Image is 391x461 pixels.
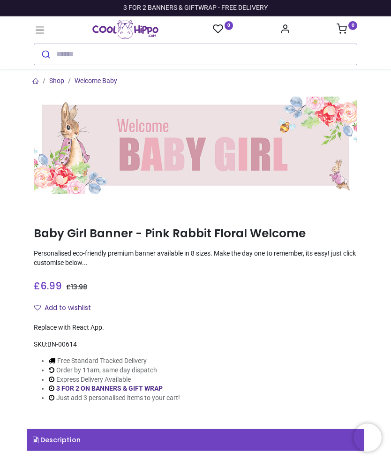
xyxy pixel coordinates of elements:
[34,226,357,242] h1: Baby Girl Banner - Pink Rabbit Floral Welcome
[34,304,41,311] i: Add to wishlist
[337,26,357,34] a: 0
[56,385,163,392] a: 3 FOR 2 ON BANNERS & GIFT WRAP
[348,21,357,30] sup: 0
[280,26,290,34] a: Account Info
[40,279,62,293] span: 6.99
[66,282,87,292] span: £
[49,393,180,403] li: Just add 3 personalised items to your cart!
[34,279,62,293] span: £
[75,77,117,84] a: Welcome Baby
[34,323,357,333] div: Replace with React App.
[34,97,357,194] img: Baby Girl Banner - Pink Rabbit Floral Welcome
[92,20,158,39] a: Logo of Cool Hippo
[92,20,158,39] img: Cool Hippo
[49,356,180,366] li: Free Standard Tracked Delivery
[27,429,364,451] a: Description
[34,249,357,267] p: Personalised eco-friendly premium banner available in 8 sizes. Make the day one to remember, its ...
[34,44,56,65] button: Submit
[47,340,77,348] span: BN-00614
[34,340,357,349] div: SKU:
[225,21,233,30] sup: 0
[49,375,180,385] li: Express Delivery Available
[34,300,99,316] button: Add to wishlistAdd to wishlist
[49,366,180,375] li: Order by 11am, same day dispatch
[123,3,268,13] div: 3 FOR 2 BANNERS & GIFTWRAP - FREE DELIVERY
[213,23,233,35] a: 0
[49,77,64,84] a: Shop
[353,423,382,452] iframe: Brevo live chat
[71,282,87,292] span: 13.98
